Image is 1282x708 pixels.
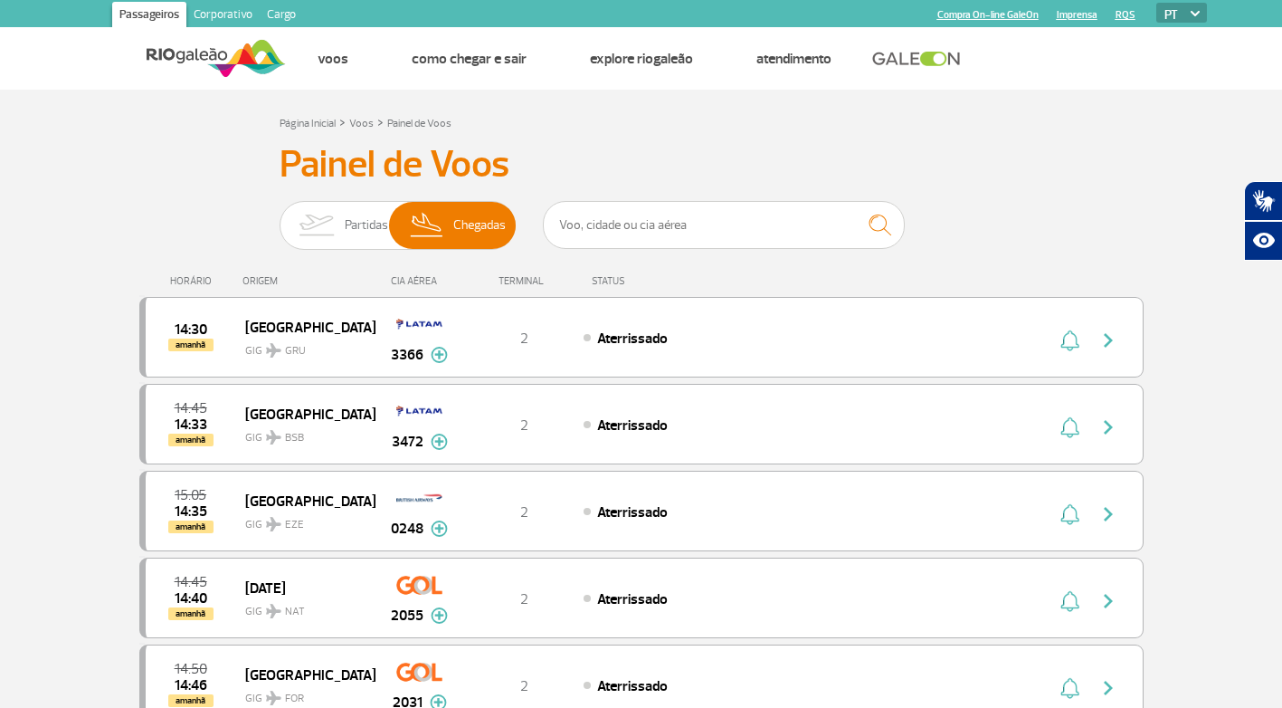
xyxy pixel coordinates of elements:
a: RQS [1116,9,1135,21]
span: 2 [520,677,528,695]
img: seta-direita-painel-voo.svg [1097,416,1119,438]
span: amanhã [168,339,214,351]
a: Atendimento [756,50,831,68]
span: GIG [245,681,361,707]
img: mais-info-painel-voo.svg [431,608,448,624]
span: 3366 [391,344,423,366]
span: [GEOGRAPHIC_DATA] [245,315,361,339]
span: GIG [245,420,361,446]
input: Voo, cidade ou cia aérea [543,201,905,249]
img: destiny_airplane.svg [266,343,281,358]
span: 2 [520,330,528,348]
span: 2025-08-27 14:30:00 [175,323,207,336]
span: 2025-08-27 14:45:00 [175,576,207,588]
span: [GEOGRAPHIC_DATA] [245,663,361,686]
img: destiny_airplane.svg [266,430,281,445]
img: sino-painel-voo.svg [1060,416,1079,438]
span: [GEOGRAPHIC_DATA] [245,489,361,512]
span: amanhã [168,608,214,620]
div: HORÁRIO [145,275,243,287]
span: 3472 [392,431,423,453]
a: Passageiros [112,2,186,31]
div: ORIGEM [242,275,375,287]
span: 2 [520,416,528,435]
img: seta-direita-painel-voo.svg [1097,677,1119,699]
span: EZE [285,517,304,533]
a: Explore RIOgaleão [590,50,693,68]
span: 0248 [391,518,423,540]
span: Aterrissado [597,677,668,695]
a: Compra On-line GaleOn [937,9,1039,21]
a: > [377,111,384,132]
a: Voos [349,117,374,130]
img: slider-desembarque [401,202,454,249]
a: > [339,111,346,132]
h3: Painel de Voos [280,142,1003,187]
span: amanhã [168,434,214,446]
img: seta-direita-painel-voo.svg [1097,503,1119,525]
span: Aterrissado [597,330,668,348]
a: Cargo [260,2,303,31]
img: slider-embarque [288,202,345,249]
span: Aterrissado [597,503,668,521]
span: 2025-08-27 14:46:15 [175,679,207,692]
span: amanhã [168,694,214,707]
img: sino-painel-voo.svg [1060,590,1079,612]
a: Como chegar e sair [412,50,527,68]
img: destiny_airplane.svg [266,517,281,531]
span: GIG [245,507,361,533]
button: Abrir recursos assistivos. [1244,221,1282,261]
span: 2025-08-27 14:45:00 [175,402,207,415]
img: destiny_airplane.svg [266,691,281,705]
span: [GEOGRAPHIC_DATA] [245,402,361,426]
a: Voos [318,50,348,68]
img: sino-painel-voo.svg [1060,330,1079,351]
span: 2025-08-27 14:35:00 [175,505,207,518]
img: destiny_airplane.svg [266,604,281,618]
span: 2025-08-27 14:33:44 [175,418,207,431]
span: BSB [285,430,304,446]
div: TERMINAL [465,275,583,287]
img: seta-direita-painel-voo.svg [1097,330,1119,351]
span: Aterrissado [597,416,668,435]
img: seta-direita-painel-voo.svg [1097,590,1119,612]
div: Plugin de acessibilidade da Hand Talk. [1244,181,1282,261]
span: [DATE] [245,576,361,599]
a: Página Inicial [280,117,336,130]
span: FOR [285,691,304,707]
a: Painel de Voos [387,117,451,130]
a: Imprensa [1057,9,1097,21]
span: 2025-08-27 15:05:00 [175,489,206,502]
span: 2 [520,590,528,608]
span: GRU [285,343,306,359]
img: mais-info-painel-voo.svg [431,434,448,450]
span: 2025-08-27 14:50:00 [175,663,207,675]
button: Abrir tradutor de língua de sinais. [1244,181,1282,221]
span: Partidas [345,202,388,249]
span: GIG [245,594,361,620]
span: 2055 [391,605,423,627]
img: sino-painel-voo.svg [1060,503,1079,525]
span: Aterrissado [597,590,668,608]
img: mais-info-painel-voo.svg [431,347,448,363]
img: mais-info-painel-voo.svg [431,521,448,537]
img: sino-painel-voo.svg [1060,677,1079,699]
span: 2025-08-27 14:40:00 [175,592,207,605]
div: STATUS [583,275,730,287]
span: amanhã [168,521,214,533]
span: NAT [285,604,305,620]
span: 2 [520,503,528,521]
span: GIG [245,333,361,359]
span: Chegadas [453,202,506,249]
div: CIA AÉREA [375,275,465,287]
a: Corporativo [186,2,260,31]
